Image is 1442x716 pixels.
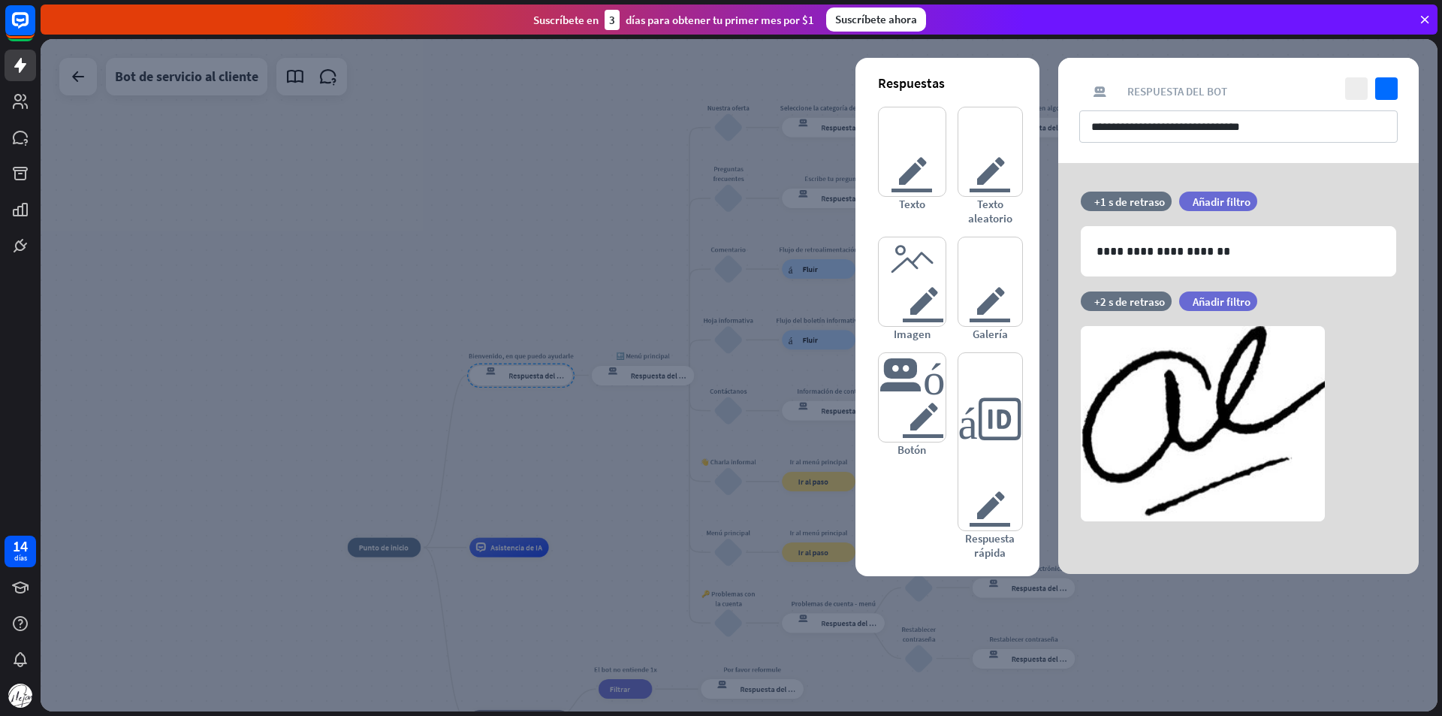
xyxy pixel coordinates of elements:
[1079,85,1120,98] font: respuesta del bot de bloqueo
[626,13,814,27] font: días para obtener tu primer mes por $1
[1127,84,1227,98] font: Respuesta del bot
[1094,295,1165,309] font: +2 s de retraso
[835,12,917,26] font: Suscríbete ahora
[1081,326,1325,521] img: avance
[1094,195,1165,209] font: +1 s de retraso
[1193,295,1250,309] font: Añadir filtro
[14,553,27,563] font: días
[533,13,599,27] font: Suscríbete en
[13,536,28,555] font: 14
[609,13,615,27] font: 3
[12,6,57,51] button: Abrir el widget de chat LiveChat
[5,536,36,567] a: 14 días
[1193,195,1250,209] font: Añadir filtro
